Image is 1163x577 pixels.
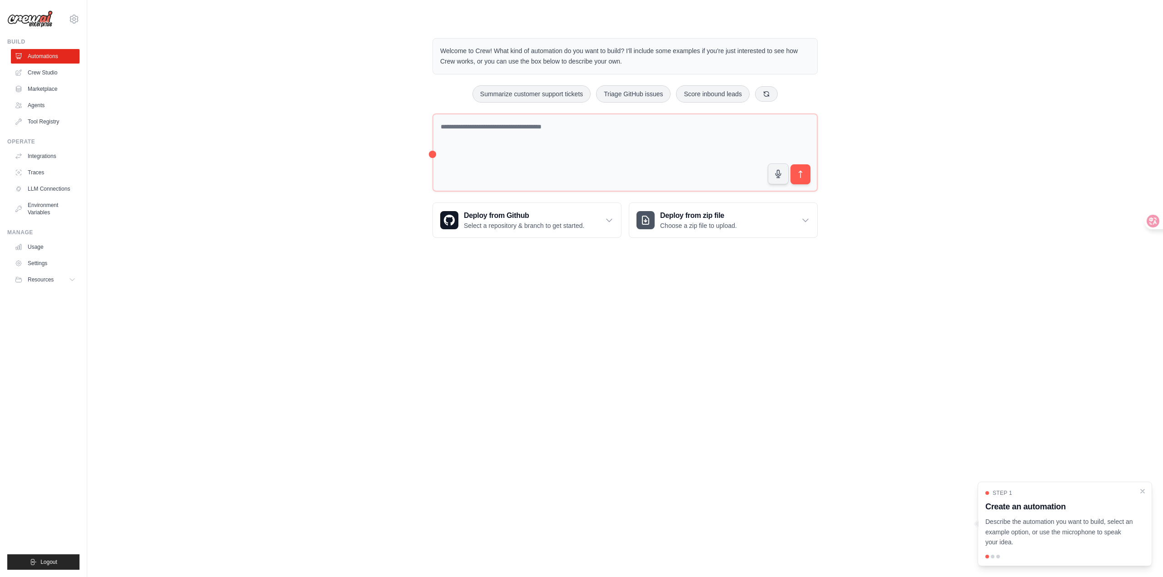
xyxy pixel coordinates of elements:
button: Summarize customer support tickets [472,85,591,103]
p: Select a repository & branch to get started. [464,221,584,230]
div: Build [7,38,80,45]
div: Manage [7,229,80,236]
a: Environment Variables [11,198,80,220]
a: Agents [11,98,80,113]
span: Step 1 [993,489,1012,497]
img: Logo [7,10,53,28]
button: Logout [7,554,80,570]
a: Settings [11,256,80,271]
a: LLM Connections [11,182,80,196]
a: Tool Registry [11,114,80,129]
p: Describe the automation you want to build, select an example option, or use the microphone to spe... [985,517,1133,547]
a: Integrations [11,149,80,163]
a: Traces [11,165,80,180]
span: Logout [40,558,57,566]
span: Resources [28,276,54,283]
h3: Create an automation [985,500,1133,513]
a: Automations [11,49,80,64]
button: Score inbound leads [676,85,750,103]
a: Marketplace [11,82,80,96]
a: Crew Studio [11,65,80,80]
button: Triage GitHub issues [596,85,671,103]
button: Close walkthrough [1139,488,1146,495]
button: Resources [11,272,80,287]
p: Choose a zip file to upload. [660,221,737,230]
h3: Deploy from Github [464,210,584,221]
h3: Deploy from zip file [660,210,737,221]
a: Usage [11,240,80,254]
div: Operate [7,138,80,145]
p: Welcome to Crew! What kind of automation do you want to build? I'll include some examples if you'... [440,46,810,67]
